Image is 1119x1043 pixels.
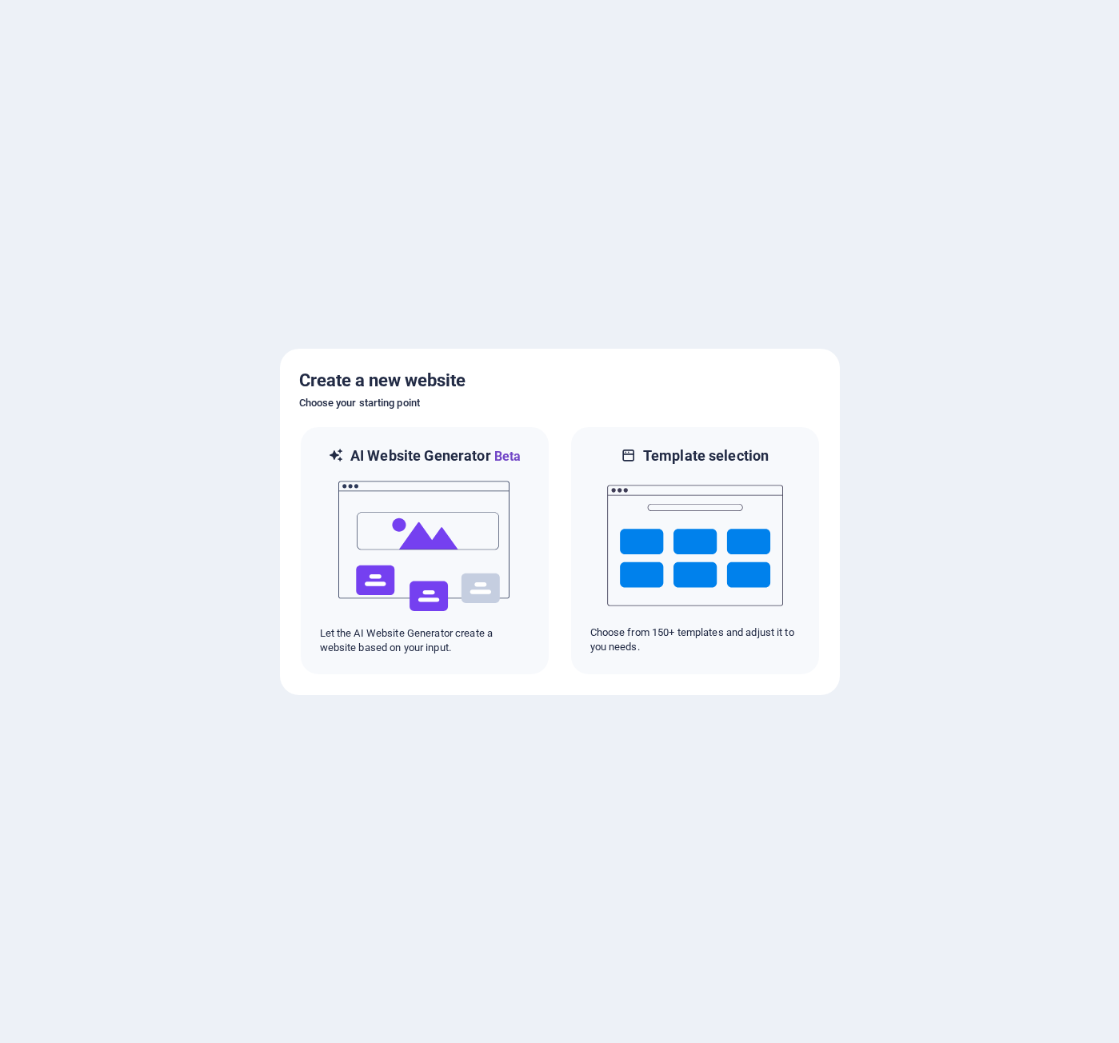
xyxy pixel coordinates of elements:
h6: Template selection [643,446,769,466]
h6: Choose your starting point [299,394,821,413]
h6: AI Website Generator [350,446,521,466]
div: Template selectionChoose from 150+ templates and adjust it to you needs. [569,426,821,676]
p: Let the AI Website Generator create a website based on your input. [320,626,530,655]
div: AI Website GeneratorBetaaiLet the AI Website Generator create a website based on your input. [299,426,550,676]
h5: Create a new website [299,368,821,394]
img: ai [337,466,513,626]
span: Beta [491,449,522,464]
p: Choose from 150+ templates and adjust it to you needs. [590,625,800,654]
